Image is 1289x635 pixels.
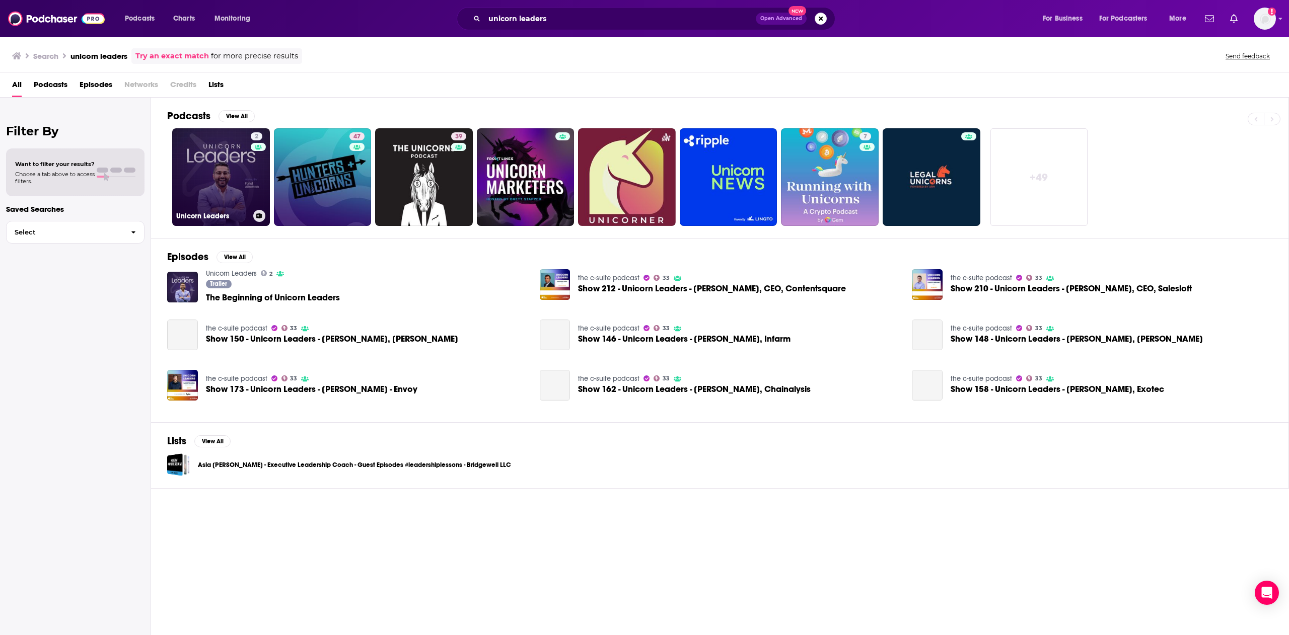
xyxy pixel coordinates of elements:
[206,385,417,393] a: Show 173 - Unicorn Leaders - Larry Gadea - Envoy
[6,124,145,138] h2: Filter By
[219,110,255,122] button: View All
[540,320,570,350] a: Show 146 - Unicorn Leaders - Erez Galonska, Infarm
[654,325,670,331] a: 33
[80,76,112,97] a: Episodes
[206,335,458,343] span: Show 150 - Unicorn Leaders - [PERSON_NAME], [PERSON_NAME]
[1035,276,1042,280] span: 33
[864,132,867,142] span: 7
[167,320,198,350] a: Show 150 - Unicorn Leaders - Krish Subramanian, Chargebee
[1223,52,1273,60] button: Send feedback
[951,385,1164,393] a: Show 158 - Unicorn Leaders - Romain Moulin, Exotec
[1169,12,1186,26] span: More
[206,374,267,383] a: the c-suite podcast
[206,293,340,302] a: The Beginning of Unicorn Leaders
[912,370,943,401] a: Show 158 - Unicorn Leaders - Romain Moulin, Exotec
[176,212,249,220] h3: Unicorn Leaders
[1035,326,1042,331] span: 33
[274,128,372,226] a: 47
[578,335,791,343] span: Show 146 - Unicorn Leaders - [PERSON_NAME], Infarm
[1036,11,1095,27] button: open menu
[167,11,201,27] a: Charts
[951,284,1192,293] span: Show 210 - Unicorn Leaders - [PERSON_NAME], CEO, Salesloft
[261,270,273,276] a: 2
[251,132,262,140] a: 2
[210,281,227,287] span: Trailer
[1093,11,1162,27] button: open menu
[860,132,871,140] a: 7
[194,435,231,447] button: View All
[125,12,155,26] span: Podcasts
[33,51,58,61] h3: Search
[578,374,639,383] a: the c-suite podcast
[951,274,1012,282] a: the c-suite podcast
[281,325,298,331] a: 33
[167,435,186,447] h2: Lists
[789,6,807,16] span: New
[578,284,846,293] span: Show 212 - Unicorn Leaders - [PERSON_NAME], CEO, Contentsquare
[167,435,231,447] a: ListsView All
[375,128,473,226] a: 39
[1035,376,1042,381] span: 33
[281,375,298,381] a: 33
[912,269,943,300] img: Show 210 - Unicorn Leaders - David Obrand, CEO, Salesloft
[206,324,267,333] a: the c-suite podcast
[290,376,297,381] span: 33
[1255,581,1279,605] div: Open Intercom Messenger
[255,132,258,142] span: 2
[349,132,365,140] a: 47
[951,284,1192,293] a: Show 210 - Unicorn Leaders - David Obrand, CEO, Salesloft
[135,50,209,62] a: Try an exact match
[269,272,272,276] span: 2
[172,128,270,226] a: 2Unicorn Leaders
[70,51,127,61] h3: unicorn leaders
[12,76,22,97] span: All
[951,324,1012,333] a: the c-suite podcast
[1226,10,1242,27] a: Show notifications dropdown
[540,269,570,300] img: Show 212 - Unicorn Leaders - Jonathan Cherki, CEO, Contentsquare
[167,272,198,302] img: The Beginning of Unicorn Leaders
[663,376,670,381] span: 33
[578,284,846,293] a: Show 212 - Unicorn Leaders - Jonathan Cherki, CEO, Contentsquare
[1268,8,1276,16] svg: Add a profile image
[466,7,845,30] div: Search podcasts, credits, & more...
[170,76,196,97] span: Credits
[1162,11,1199,27] button: open menu
[654,275,670,281] a: 33
[206,269,257,278] a: Unicorn Leaders
[15,171,95,185] span: Choose a tab above to access filters.
[8,9,105,28] a: Podchaser - Follow, Share and Rate Podcasts
[1201,10,1218,27] a: Show notifications dropdown
[6,204,145,214] p: Saved Searches
[578,274,639,282] a: the c-suite podcast
[206,335,458,343] a: Show 150 - Unicorn Leaders - Krish Subramanian, Chargebee
[578,385,811,393] span: Show 162 - Unicorn Leaders - [PERSON_NAME], Chainalysis
[353,132,361,142] span: 47
[198,459,511,470] a: Asia [PERSON_NAME] - Executive Leadership Coach - Guest Episodes #leadershiplessons - Bridgewell LLC
[7,229,123,235] span: Select
[34,76,67,97] a: Podcasts
[1099,12,1148,26] span: For Podcasters
[484,11,756,27] input: Search podcasts, credits, & more...
[208,76,224,97] a: Lists
[206,385,417,393] span: Show 173 - Unicorn Leaders - [PERSON_NAME] - Envoy
[1043,12,1083,26] span: For Business
[951,374,1012,383] a: the c-suite podcast
[663,276,670,280] span: 33
[1254,8,1276,30] button: Show profile menu
[124,76,158,97] span: Networks
[1254,8,1276,30] span: Logged in as leahlevin
[173,12,195,26] span: Charts
[290,326,297,331] span: 33
[167,370,198,401] img: Show 173 - Unicorn Leaders - Larry Gadea - Envoy
[118,11,168,27] button: open menu
[990,128,1088,226] a: +49
[217,251,253,263] button: View All
[167,251,253,263] a: EpisodesView All
[167,453,190,476] a: Asia Bribiesca-Hedin - Executive Leadership Coach - Guest Episodes #leadershiplessons - Bridgewel...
